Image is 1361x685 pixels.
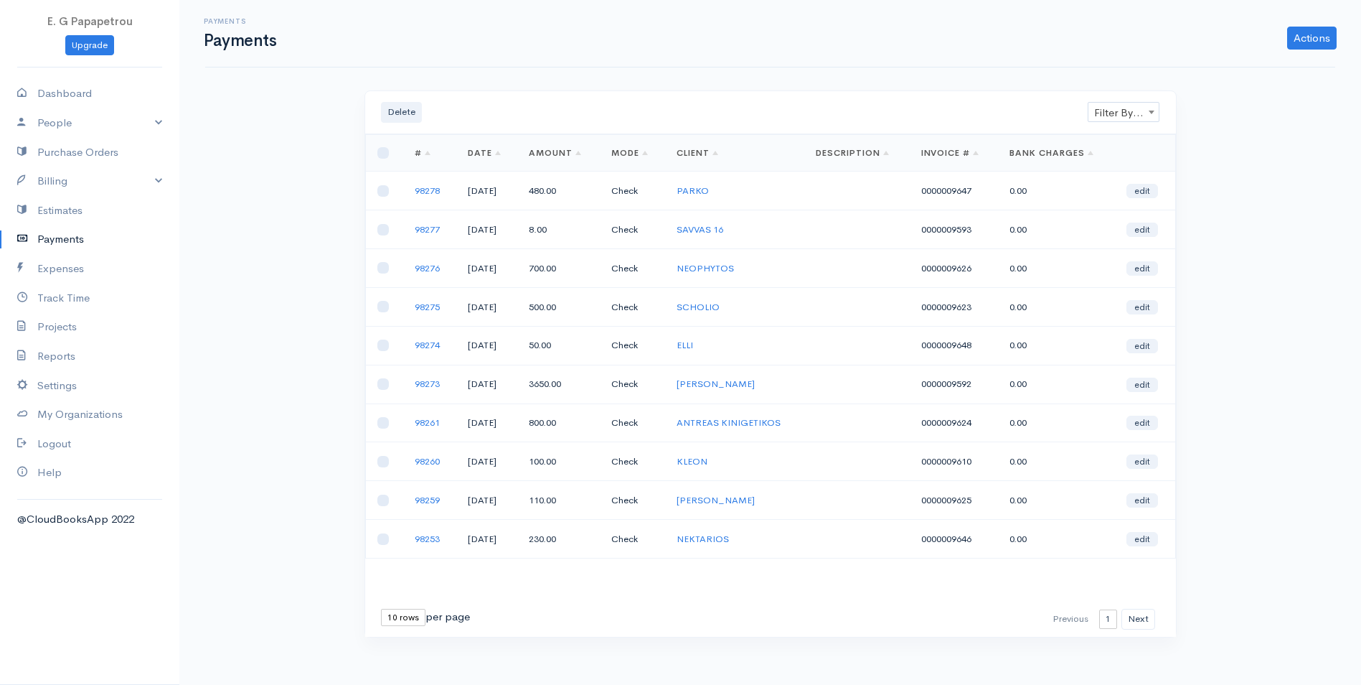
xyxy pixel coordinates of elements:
[1126,493,1158,508] a: edit
[677,185,709,197] a: PARKO
[1121,609,1155,630] button: Next
[517,287,600,326] td: 500.00
[600,481,665,520] td: Check
[204,32,276,50] h1: Payments
[456,404,517,442] td: [DATE]
[600,442,665,481] td: Check
[47,14,133,28] span: E. G Papapetrou
[415,147,430,159] a: #
[1088,102,1159,122] span: Filter By Client
[517,172,600,210] td: 480.00
[456,520,517,559] td: [DATE]
[677,455,707,467] a: KLEON
[456,442,517,481] td: [DATE]
[456,481,517,520] td: [DATE]
[600,520,665,559] td: Check
[677,223,723,236] a: SAVVAS 16
[998,210,1115,249] td: 0.00
[415,339,440,351] a: 98274
[910,520,999,559] td: 0000009646
[1088,103,1159,123] span: Filter By Client
[816,147,889,159] a: Description
[677,494,755,506] a: [PERSON_NAME]
[611,147,648,159] a: Mode
[677,416,781,429] a: ANTREAS KINIGETIKOS
[677,262,734,274] a: NEOPHYTOS
[600,326,665,365] td: Check
[517,326,600,365] td: 50.00
[910,326,999,365] td: 0000009648
[415,185,440,197] a: 98278
[600,249,665,288] td: Check
[677,301,720,313] a: SCHOLIO
[456,172,517,210] td: [DATE]
[456,365,517,404] td: [DATE]
[517,210,600,249] td: 8.00
[415,416,440,429] a: 98261
[600,210,665,249] td: Check
[600,404,665,442] td: Check
[517,249,600,288] td: 700.00
[600,287,665,326] td: Check
[415,494,440,506] a: 98259
[998,172,1115,210] td: 0.00
[998,287,1115,326] td: 0.00
[517,481,600,520] td: 110.00
[381,609,470,626] div: per page
[998,404,1115,442] td: 0.00
[998,520,1115,559] td: 0.00
[921,147,979,159] a: Invoice #
[677,378,755,390] a: [PERSON_NAME]
[600,172,665,210] td: Check
[381,102,422,123] button: Delete
[998,481,1115,520] td: 0.00
[1126,378,1158,392] a: edit
[456,326,517,365] td: [DATE]
[1126,184,1158,198] a: edit
[415,223,440,236] a: 98277
[517,520,600,559] td: 230.00
[415,533,440,545] a: 98253
[456,210,517,249] td: [DATE]
[998,326,1115,365] td: 0.00
[529,147,581,159] a: Amount
[910,210,999,249] td: 0000009593
[456,287,517,326] td: [DATE]
[677,533,729,545] a: NEKTARIOS
[17,511,162,528] div: @CloudBooksApp 2022
[910,172,999,210] td: 0000009647
[600,365,665,404] td: Check
[456,249,517,288] td: [DATE]
[468,147,501,159] a: Date
[998,365,1115,404] td: 0.00
[1009,147,1093,159] a: Bank Charges
[910,404,999,442] td: 0000009624
[1126,455,1158,469] a: edit
[910,442,999,481] td: 0000009610
[677,147,718,159] a: Client
[910,481,999,520] td: 0000009625
[415,455,440,467] a: 98260
[415,262,440,274] a: 98276
[415,301,440,313] a: 98275
[998,249,1115,288] td: 0.00
[517,404,600,442] td: 800.00
[677,339,693,351] a: ELLI
[1126,532,1158,546] a: edit
[1126,339,1158,353] a: edit
[517,442,600,481] td: 100.00
[1126,416,1158,430] a: edit
[65,35,114,56] a: Upgrade
[517,365,600,404] td: 3650.00
[998,442,1115,481] td: 0.00
[910,249,999,288] td: 0000009626
[910,365,999,404] td: 0000009592
[204,17,276,25] h6: Payments
[1126,261,1158,276] a: edit
[1126,300,1158,314] a: edit
[910,287,999,326] td: 0000009623
[415,378,440,390] a: 98273
[1287,27,1337,50] a: Actions
[1126,223,1158,237] a: edit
